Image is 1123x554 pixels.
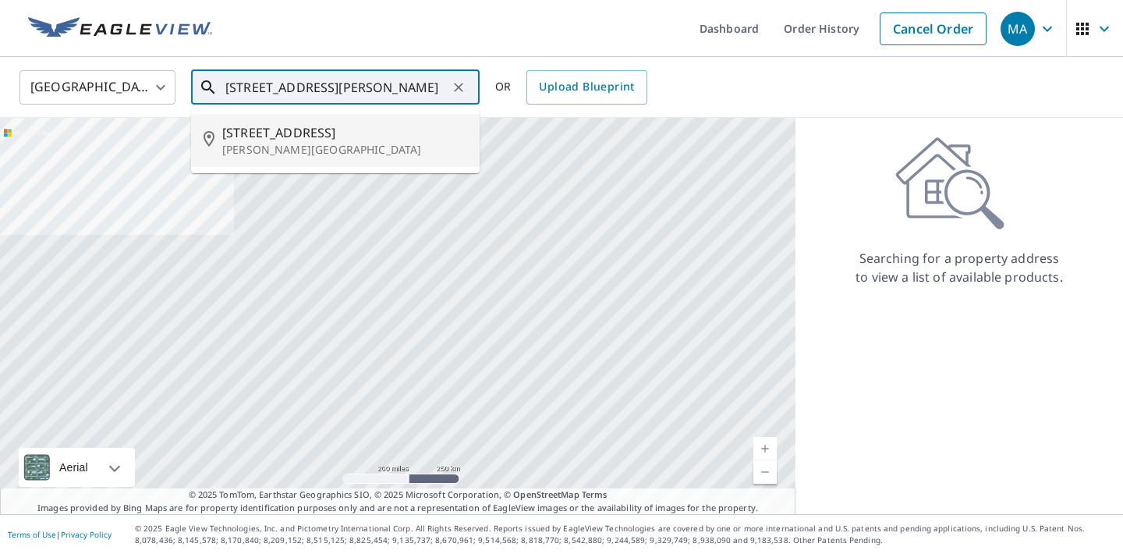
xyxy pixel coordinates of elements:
span: Upload Blueprint [539,77,634,97]
span: [STREET_ADDRESS] [222,123,467,142]
p: Searching for a property address to view a list of available products. [855,249,1064,286]
a: Current Level 5, Zoom Out [753,460,777,484]
div: Aerial [55,448,93,487]
a: OpenStreetMap [513,488,579,500]
div: MA [1001,12,1035,46]
p: © 2025 Eagle View Technologies, Inc. and Pictometry International Corp. All Rights Reserved. Repo... [135,523,1115,546]
div: OR [495,70,647,105]
a: Terms [582,488,608,500]
a: Upload Blueprint [526,70,647,105]
a: Terms of Use [8,529,56,540]
a: Current Level 5, Zoom In [753,437,777,460]
span: © 2025 TomTom, Earthstar Geographics SIO, © 2025 Microsoft Corporation, © [189,488,608,502]
div: [GEOGRAPHIC_DATA] [19,66,175,109]
input: Search by address or latitude-longitude [225,66,448,109]
a: Cancel Order [880,12,987,45]
img: EV Logo [28,17,212,41]
a: Privacy Policy [61,529,112,540]
button: Clear [448,76,469,98]
p: | [8,530,112,539]
div: Aerial [19,448,135,487]
p: [PERSON_NAME][GEOGRAPHIC_DATA] [222,142,467,158]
